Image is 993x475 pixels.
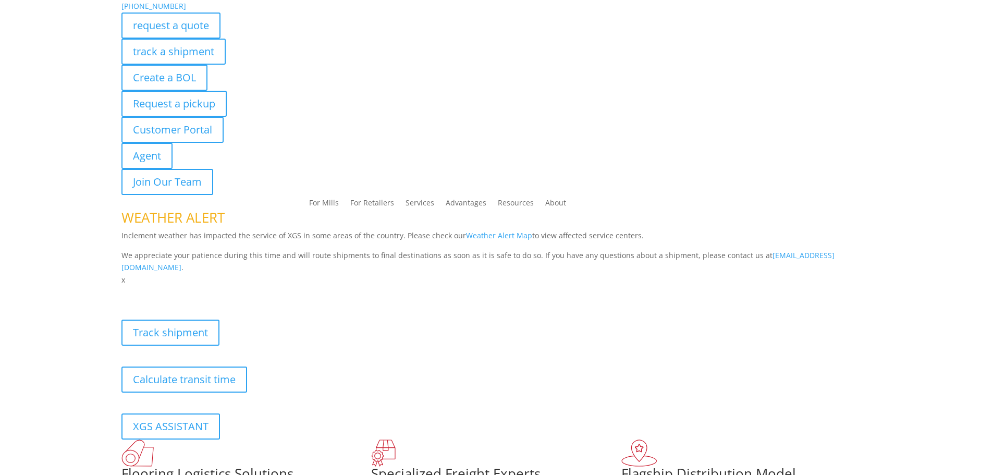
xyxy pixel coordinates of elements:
a: About [545,199,566,211]
img: xgs-icon-flagship-distribution-model-red [621,440,657,467]
a: Join Our Team [121,169,213,195]
a: Request a pickup [121,91,227,117]
p: x [121,274,872,286]
a: Create a BOL [121,65,207,91]
a: Services [406,199,434,211]
a: XGS ASSISTANT [121,413,220,440]
a: Resources [498,199,534,211]
a: Track shipment [121,320,219,346]
p: Inclement weather has impacted the service of XGS in some areas of the country. Please check our ... [121,229,872,249]
a: For Retailers [350,199,394,211]
a: Advantages [446,199,486,211]
a: Calculate transit time [121,367,247,393]
b: Visibility, transparency, and control for your entire supply chain. [121,288,354,298]
a: [PHONE_NUMBER] [121,1,186,11]
a: For Mills [309,199,339,211]
span: WEATHER ALERT [121,208,225,227]
p: We appreciate your patience during this time and will route shipments to final destinations as so... [121,249,872,274]
a: request a quote [121,13,220,39]
img: xgs-icon-total-supply-chain-intelligence-red [121,440,154,467]
a: Agent [121,143,173,169]
a: Customer Portal [121,117,224,143]
a: track a shipment [121,39,226,65]
a: Weather Alert Map [466,230,532,240]
img: xgs-icon-focused-on-flooring-red [371,440,396,467]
